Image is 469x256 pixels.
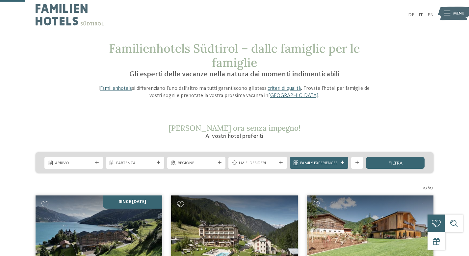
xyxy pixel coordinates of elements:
span: 27 [423,185,428,191]
span: Menu [453,11,464,16]
span: filtra [388,161,403,166]
span: Ai vostri hotel preferiti [205,133,263,139]
span: Gli esperti delle vacanze nella natura dai momenti indimenticabili [129,71,339,78]
p: I si differenziano l’uno dall’altro ma tutti garantiscono gli stessi . Trovate l’hotel per famigl... [94,85,376,100]
span: Familienhotels Südtirol – dalle famiglie per le famiglie [109,41,360,70]
a: criteri di qualità [268,86,301,91]
span: Arrivo [55,160,92,166]
span: 27 [429,185,433,191]
a: Familienhotels [100,86,132,91]
a: DE [408,13,414,17]
span: / [428,185,429,191]
span: I miei desideri [239,160,276,166]
span: Regione [178,160,215,166]
a: EN [428,13,433,17]
a: [GEOGRAPHIC_DATA] [268,93,318,98]
a: IT [419,13,423,17]
span: Family Experiences [300,160,338,166]
span: [PERSON_NAME] ora senza impegno! [169,123,300,133]
span: Partenza [116,160,154,166]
